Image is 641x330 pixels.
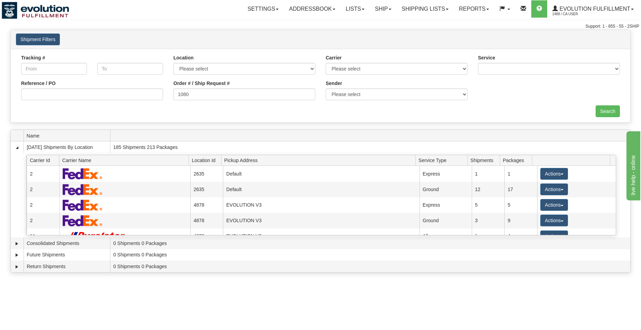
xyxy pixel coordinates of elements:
td: EVOLUTION V3 [223,228,419,244]
span: Name [27,130,110,141]
td: 2635 [190,182,223,197]
td: 17 [504,182,537,197]
span: Pickup Address [224,155,416,166]
td: 9 [504,213,537,228]
span: Location Id [192,155,221,166]
input: To [97,63,163,75]
div: live help - online [5,4,64,12]
td: 0 Shipments 0 Packages [110,249,630,261]
td: 2 [27,197,60,213]
input: Search [596,105,620,117]
button: Actions [540,215,568,226]
td: 12 [472,182,505,197]
td: 2 [27,166,60,181]
span: 1488 / CA User [552,11,604,18]
span: Shipments [470,155,500,166]
td: 2 [27,182,60,197]
td: Default [223,182,419,197]
td: Return Shipments [24,261,110,272]
td: 0 Shipments 0 Packages [110,261,630,272]
td: 2635 [190,166,223,181]
td: Default [223,166,419,181]
a: Ship [370,0,396,18]
label: Sender [326,80,342,87]
td: 4878 [190,213,223,228]
td: 1 [472,166,505,181]
img: Purolator [63,232,128,241]
button: Actions [540,230,568,242]
span: Packages [503,155,532,166]
a: Shipping lists [397,0,454,18]
span: Evolution Fulfillment [558,6,630,12]
td: Future Shipments [24,249,110,261]
label: Location [173,54,193,61]
iframe: chat widget [625,130,640,200]
td: 5 [472,197,505,213]
td: 185 Shipments 213 Packages [110,141,630,153]
a: Expand [13,252,20,258]
a: Settings [242,0,284,18]
img: FedEx Express® [63,168,102,179]
img: FedEx Express® [63,184,102,195]
a: Reports [454,0,494,18]
span: Carrier Id [30,155,59,166]
td: 1 [504,166,537,181]
a: Expand [13,263,20,270]
td: Ground [419,182,472,197]
td: 4878 [190,197,223,213]
img: FedEx Express® [63,199,102,211]
label: Order # / Ship Request # [173,80,230,87]
a: Expand [13,240,20,247]
label: Service [478,54,495,61]
button: Shipment Filters [16,34,60,45]
td: 3 [472,213,505,228]
label: Carrier [326,54,342,61]
td: EVOLUTION V3 [223,213,419,228]
label: Reference / PO [21,80,56,87]
img: logo1488.jpg [2,2,69,19]
a: Evolution Fulfillment 1488 / CA User [547,0,639,18]
input: From [21,63,87,75]
button: Actions [540,168,568,180]
img: FedEx Express® [63,215,102,226]
span: Carrier Name [62,155,189,166]
td: EVOLUTION V3 [223,197,419,213]
div: Support: 1 - 855 - 55 - 2SHIP [2,23,639,29]
td: 1 [472,228,505,244]
td: All [419,228,472,244]
td: 2 [27,213,60,228]
label: Tracking # [21,54,45,61]
td: Consolidated Shipments [24,237,110,249]
td: 4 [504,228,537,244]
td: Express [419,166,472,181]
a: Addressbook [284,0,341,18]
span: Service Type [418,155,467,166]
td: Ground [419,213,472,228]
button: Actions [540,199,568,211]
a: Lists [341,0,370,18]
td: 0 Shipments 0 Packages [110,237,630,249]
td: [DATE] Shipments By Location [24,141,110,153]
a: Collapse [13,144,20,151]
td: 5 [504,197,537,213]
td: Express [419,197,472,213]
button: Actions [540,183,568,195]
td: 11 [27,228,60,244]
td: 4878 [190,228,223,244]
